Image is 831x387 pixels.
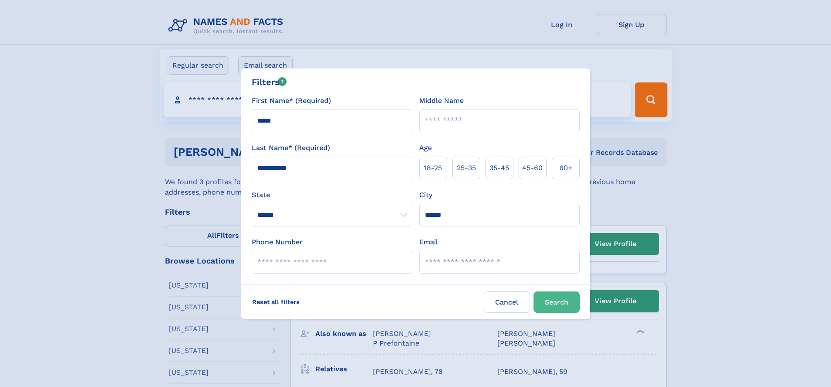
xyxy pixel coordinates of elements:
label: City [419,190,432,200]
button: Search [533,291,580,313]
label: Phone Number [252,237,303,247]
div: Filters [252,75,287,89]
span: 35‑45 [489,163,509,173]
label: First Name* (Required) [252,96,331,106]
span: 45‑60 [522,163,543,173]
label: Email [419,237,438,247]
span: 18‑25 [424,163,442,173]
span: 60+ [559,163,572,173]
span: 25‑35 [457,163,476,173]
label: Cancel [484,291,530,313]
label: Middle Name [419,96,464,106]
label: Reset all filters [246,291,305,312]
label: State [252,190,412,200]
label: Last Name* (Required) [252,143,330,153]
label: Age [419,143,432,153]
